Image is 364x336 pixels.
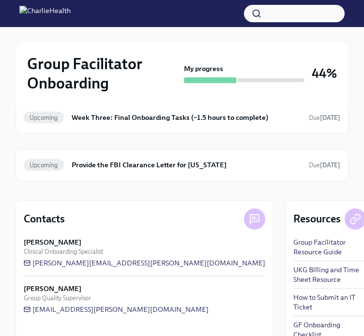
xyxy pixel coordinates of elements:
span: Group Quality Supervisor [24,293,91,303]
span: Upcoming [24,114,64,121]
span: September 6th, 2025 10:00 [309,113,340,122]
a: [PERSON_NAME][EMAIL_ADDRESS][PERSON_NAME][DOMAIN_NAME] [24,258,265,268]
img: CharlieHealth [19,6,71,21]
h6: Week Three: Final Onboarding Tasks (~1.5 hours to complete) [72,112,301,123]
span: Upcoming [24,161,64,169]
span: Clinical Onboarding Specialist [24,247,103,256]
span: September 23rd, 2025 10:00 [309,161,340,170]
h2: Group Facilitator Onboarding [27,54,180,93]
span: Due [309,161,340,169]
h6: Provide the FBI Clearance Letter for [US_STATE] [72,160,301,170]
h4: Contacts [24,212,65,226]
strong: [DATE] [320,161,340,169]
h4: Resources [293,212,341,226]
h3: 44% [312,65,337,82]
strong: [PERSON_NAME] [24,237,81,247]
a: [EMAIL_ADDRESS][PERSON_NAME][DOMAIN_NAME] [24,305,209,314]
span: Due [309,114,340,121]
a: UpcomingWeek Three: Final Onboarding Tasks (~1.5 hours to complete)Due[DATE] [24,110,340,125]
strong: My progress [184,64,223,73]
strong: [DATE] [320,114,340,121]
a: UpcomingProvide the FBI Clearance Letter for [US_STATE]Due[DATE] [24,157,340,173]
strong: [PERSON_NAME] [24,284,81,293]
